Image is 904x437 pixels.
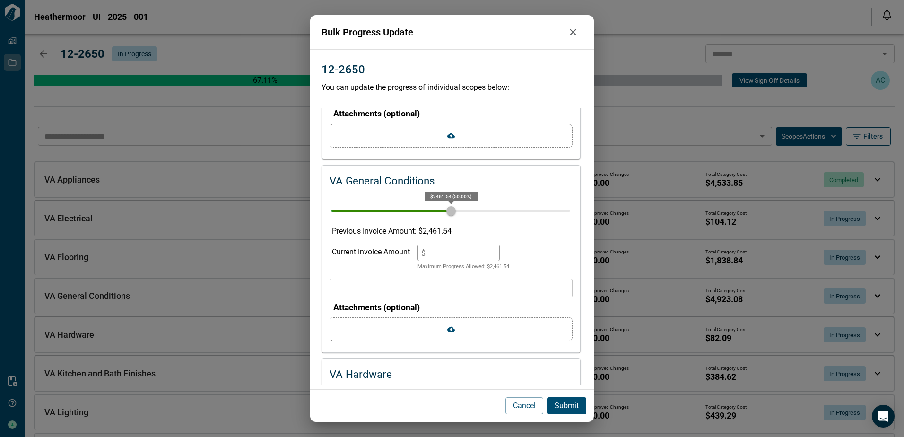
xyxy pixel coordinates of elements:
div: Current Invoice Amount [332,245,410,271]
p: VA General Conditions [330,173,435,189]
p: 12-2650 [322,61,365,78]
p: VA Hardware [330,367,392,383]
p: Bulk Progress Update [322,25,564,39]
p: Attachments (optional) [333,301,573,314]
p: Submit [555,400,579,411]
div: Open Intercom Messenger [872,405,895,428]
p: Cancel [513,400,536,411]
p: Maximum Progress Allowed: $ 2,461.54 [417,263,509,271]
button: Submit [547,397,586,414]
p: Previous Invoice Amount: $ 2,461.54 [332,226,570,237]
button: Cancel [505,397,543,414]
p: You can update the progress of individual scopes below: [322,82,582,93]
p: Attachments (optional) [333,107,573,120]
span: $ [421,248,426,257]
